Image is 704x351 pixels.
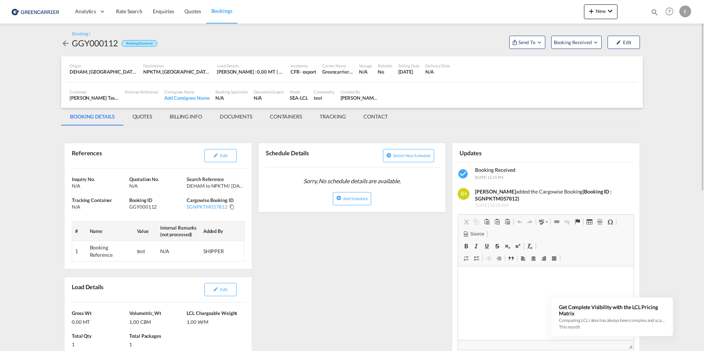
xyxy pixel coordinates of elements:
[291,63,316,68] div: Incoterms
[129,203,185,210] div: GGY000112
[458,266,634,340] iframe: Editor, editor2
[70,146,156,165] div: References
[137,248,154,255] div: test
[187,317,242,325] div: 1,00 W/M
[475,188,516,195] strong: [PERSON_NAME]
[378,63,392,68] div: Rollable
[204,283,237,296] button: icon-pencilEdit
[359,68,372,75] div: N/A
[300,174,404,188] span: Sorry, No schedule details are available.
[290,89,308,95] div: Mode
[584,4,617,19] button: icon-plus 400-fgNewicon-chevron-down
[663,5,676,18] span: Help
[217,68,285,75] div: [PERSON_NAME] : 0,00 MT | Volumetric Wt : 1,00 CBM | Chargeable Wt : 1,00 W/M
[87,221,134,241] th: Name
[124,108,161,125] md-tab-item: QUOTES
[72,310,92,316] span: Gross Wt
[70,89,119,95] div: Customer
[72,241,87,262] td: 1
[72,339,127,348] div: 1
[187,203,228,210] div: SGNPKTM057812
[551,36,602,49] button: Open demo menu
[383,149,434,162] button: icon-plus-circleSelect new schedule
[663,5,679,18] div: Help
[425,63,450,68] div: Delivery Date
[587,8,615,14] span: New
[509,36,545,49] button: Open demo menu
[461,217,471,227] a: Cut (Ctrl+X)
[220,153,227,158] span: Edit
[213,153,218,158] md-icon: icon-pencil
[70,95,119,101] div: [PERSON_NAME] Test [PERSON_NAME]
[314,89,334,95] div: Commodity
[562,217,572,227] a: Unlink
[75,8,96,15] span: Analytics
[72,333,92,339] span: Total Qty
[215,95,247,101] div: N/A
[70,280,106,299] div: Load Details
[518,39,536,46] span: Send To
[679,6,691,17] div: E
[291,68,300,75] div: CFR
[572,217,582,227] a: Anchor
[261,108,311,125] md-tab-item: CONTAINERS
[72,221,87,241] th: #
[616,40,621,45] md-icon: icon-pencil
[537,217,550,227] a: Spell Check As You Type
[116,8,142,14] span: Rate Search
[153,8,174,14] span: Enquiries
[471,217,482,227] a: Copy (Ctrl+C)
[229,204,235,209] md-icon: Click to Copy
[341,95,379,101] div: Isabel Test Huebner
[359,63,372,68] div: Voyage
[254,89,284,95] div: Document Expert
[539,253,549,263] a: Align Right
[187,182,242,189] div: DEHAM to NPKTM/ 12 September, 2025
[290,95,308,101] div: SEA-LCL
[129,317,185,325] div: 1,00 CBM
[425,68,450,75] div: N/A
[264,146,351,164] div: Schedule Details
[143,68,211,75] div: NPKTM, Kathmandu, Nepal, Indian Subcontinent, Asia Pacific
[204,149,237,162] button: icon-pencilEdit
[72,197,112,203] span: Tracking Container
[475,188,629,202] div: added the Cargowise Booking
[129,310,161,316] span: Volumetric_Wt
[11,3,61,20] img: 1378a7308afe11ef83610d9e779c6b34.png
[461,229,486,239] a: Source
[458,168,469,180] md-icon: icon-checkbox-marked-circle
[61,108,397,125] md-pagination-wrapper: Use the left and right arrow keys to navigate between tabs
[502,241,513,251] a: Subscript
[343,196,367,201] span: Add Schedule
[61,37,72,49] div: icon-arrow-left
[200,221,244,241] th: Added By
[61,108,124,125] md-tab-item: BOOKING DETAILS
[514,217,525,227] a: Undo (Ctrl+Z)
[458,146,544,159] div: Updates
[398,68,420,75] div: 12 Sep 2025
[608,36,640,49] button: icon-pencilEdit
[606,7,615,15] md-icon: icon-chevron-down
[70,63,137,68] div: Origin
[393,153,431,158] span: Select new schedule
[398,63,420,68] div: Sailing Date
[200,241,244,262] td: SHIPPER
[314,95,334,101] div: test
[651,8,659,16] md-icon: icon-magnify
[187,197,233,203] span: Cargowise Booking ID
[475,202,629,209] span: [DATE] 10:15 AM
[461,241,471,251] a: Bold (Ctrl+B)
[213,287,218,292] md-icon: icon-pencil
[184,8,201,14] span: Quotes
[341,89,379,95] div: Created By
[492,241,502,251] a: Strikethrough
[552,217,562,227] a: Link (Ctrl+K)
[211,108,261,125] md-tab-item: DOCUMENTS
[72,317,127,325] div: 0,00 MT
[525,217,535,227] a: Redo (Ctrl+Y)
[502,217,513,227] a: Paste from Word
[220,287,227,292] span: Edit
[160,248,182,255] div: N/A
[518,253,528,263] a: Align Left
